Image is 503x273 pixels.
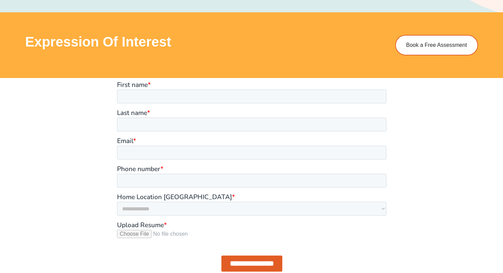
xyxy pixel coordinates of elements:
[25,35,382,49] h3: Expression of Interest
[406,42,467,48] span: Book a Free Assessment
[386,196,503,273] iframe: Chat Widget
[395,35,478,55] a: Book a Free Assessment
